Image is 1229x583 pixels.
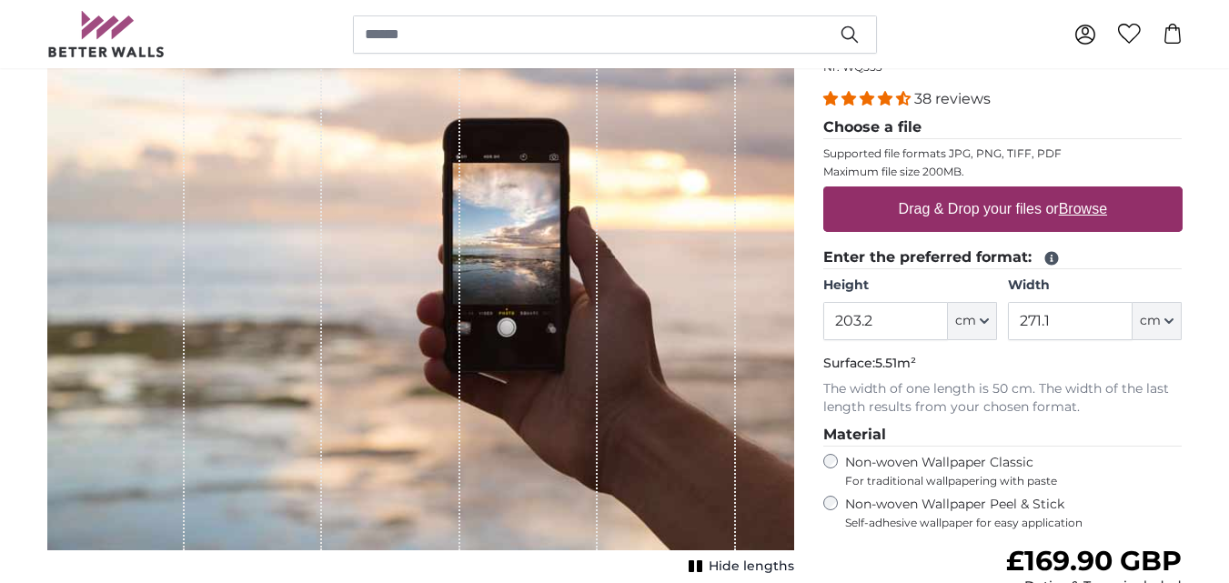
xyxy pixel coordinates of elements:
[709,558,794,576] span: Hide lengths
[1133,302,1182,340] button: cm
[823,424,1183,447] legend: Material
[891,191,1113,227] label: Drag & Drop your files or
[823,246,1183,269] legend: Enter the preferred format:
[823,146,1183,161] p: Supported file formats JPG, PNG, TIFF, PDF
[845,496,1183,530] label: Non-woven Wallpaper Peel & Stick
[845,516,1183,530] span: Self-adhesive wallpaper for easy application
[955,312,976,330] span: cm
[1006,544,1182,578] span: £169.90 GBP
[823,380,1183,417] p: The width of one length is 50 cm. The width of the last length results from your chosen format.
[47,11,166,57] img: Betterwalls
[823,116,1183,139] legend: Choose a file
[823,90,914,107] span: 4.34 stars
[845,474,1183,488] span: For traditional wallpapering with paste
[823,165,1183,179] p: Maximum file size 200MB.
[1008,276,1182,295] label: Width
[875,355,916,371] span: 5.51m²
[948,302,997,340] button: cm
[823,276,997,295] label: Height
[845,454,1183,488] label: Non-woven Wallpaper Classic
[823,355,1183,373] p: Surface:
[1059,201,1107,216] u: Browse
[1140,312,1161,330] span: cm
[683,554,794,579] button: Hide lengths
[914,90,991,107] span: 38 reviews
